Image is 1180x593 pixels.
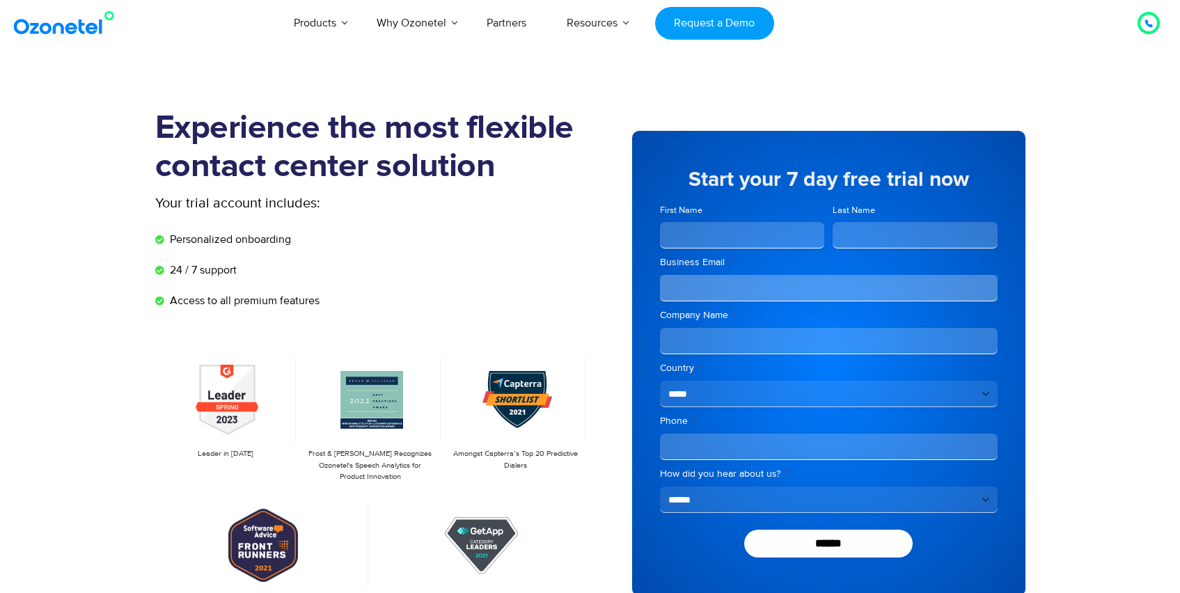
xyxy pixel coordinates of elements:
label: First Name [660,204,825,217]
label: Phone [660,414,998,428]
label: Country [660,361,998,375]
p: Frost & [PERSON_NAME] Recognizes Ozonetel's Speech Analytics for Product Innovation [307,448,434,483]
a: Request a Demo [655,7,774,40]
span: Access to all premium features [166,292,320,309]
label: How did you hear about us? [660,467,998,481]
h1: Experience the most flexible contact center solution [155,109,590,186]
h5: Start your 7 day free trial now [660,169,998,190]
label: Company Name [660,308,998,322]
p: Amongst Capterra’s Top 20 Predictive Dialers [452,448,579,471]
label: Last Name [833,204,998,217]
p: Your trial account includes: [155,193,486,214]
label: Business Email [660,255,998,269]
span: 24 / 7 support [166,262,237,278]
span: Personalized onboarding [166,231,291,248]
p: Leader in [DATE] [162,448,289,460]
